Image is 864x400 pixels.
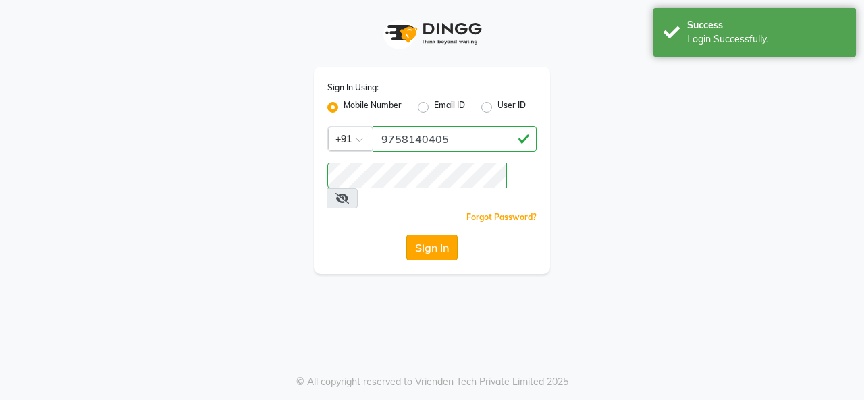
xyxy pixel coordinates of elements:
label: Email ID [434,99,465,115]
label: Sign In Using: [327,82,379,94]
a: Forgot Password? [466,212,537,222]
label: Mobile Number [344,99,402,115]
img: logo1.svg [378,13,486,53]
input: Username [327,163,507,188]
input: Username [373,126,537,152]
button: Sign In [406,235,458,260]
div: Login Successfully. [687,32,846,47]
label: User ID [497,99,526,115]
div: Success [687,18,846,32]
